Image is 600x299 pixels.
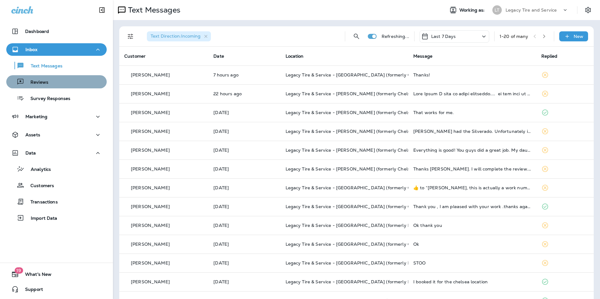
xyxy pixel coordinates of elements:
[213,91,275,96] p: Oct 13, 2025 04:50 PM
[24,96,70,102] p: Survey Responses
[24,167,51,173] p: Analytics
[413,72,531,77] div: Thanks!
[413,204,531,209] div: Thank you , I am pleased with your work .thanks again .
[213,148,275,153] p: Oct 11, 2025 10:22 AM
[286,147,437,153] span: Legacy Tire & Service - [PERSON_NAME] (formerly Chelsea Tire Pros)
[500,34,528,39] div: 1 - 20 of many
[286,72,473,78] span: Legacy Tire & Service - [GEOGRAPHIC_DATA] (formerly Chalkville Auto & Tire Service)
[6,211,107,224] button: Import Data
[213,110,275,115] p: Oct 13, 2025 08:46 AM
[25,150,36,155] p: Data
[147,31,211,41] div: Text Direction:Incoming
[93,4,111,16] button: Collapse Sidebar
[286,166,437,172] span: Legacy Tire & Service - [PERSON_NAME] (formerly Chelsea Tire Pros)
[131,260,170,265] p: [PERSON_NAME]
[286,204,473,209] span: Legacy Tire & Service - [GEOGRAPHIC_DATA] (formerly Chalkville Auto & Tire Service)
[6,43,107,56] button: Inbox
[124,53,146,59] span: Customer
[213,53,224,59] span: Date
[413,185,531,190] div: ​👍​ to “ Lee, this is actually a work number for a program we use for customer communication. My ...
[213,260,275,265] p: Oct 9, 2025 04:06 PM
[213,129,275,134] p: Oct 11, 2025 05:33 PM
[286,279,463,285] span: Legacy Tire & Service - [GEOGRAPHIC_DATA] (formerly Magic City Tire & Service)
[24,63,62,69] p: Text Messages
[286,91,437,97] span: Legacy Tire & Service - [PERSON_NAME] (formerly Chelsea Tire Pros)
[541,53,558,59] span: Replied
[131,223,170,228] p: [PERSON_NAME]
[151,33,201,39] span: Text Direction : Incoming
[124,30,137,43] button: Filters
[131,166,170,171] p: [PERSON_NAME]
[431,34,456,39] p: Last 7 Days
[213,223,275,228] p: Oct 10, 2025 08:59 AM
[6,59,107,72] button: Text Messages
[286,241,473,247] span: Legacy Tire & Service - [GEOGRAPHIC_DATA] (formerly Chalkville Auto & Tire Service)
[6,147,107,159] button: Data
[413,53,432,59] span: Message
[413,279,531,284] div: I booked it for the chelsea location
[6,283,107,296] button: Support
[213,185,275,190] p: Oct 10, 2025 01:02 PM
[19,272,51,279] span: What's New
[6,268,107,281] button: 19What's New
[492,5,502,15] div: LT
[213,279,275,284] p: Oct 9, 2025 01:40 PM
[6,179,107,192] button: Customers
[14,267,23,274] span: 19
[6,129,107,141] button: Assets
[6,92,107,105] button: Survey Responses
[25,47,37,52] p: Inbox
[582,4,594,16] button: Settings
[19,287,43,294] span: Support
[131,279,170,284] p: [PERSON_NAME]
[213,242,275,247] p: Oct 10, 2025 08:44 AM
[413,148,531,153] div: Everything is good! You guys did a great job. My daughter is very pleased with it.
[459,8,486,13] span: Working as:
[131,110,170,115] p: [PERSON_NAME]
[24,216,57,222] p: Import Data
[24,183,54,189] p: Customers
[131,72,170,77] p: [PERSON_NAME]
[286,129,437,134] span: Legacy Tire & Service - [PERSON_NAME] (formerly Chelsea Tire Pros)
[286,185,473,191] span: Legacy Tire & Service - [GEOGRAPHIC_DATA] (formerly Chalkville Auto & Tire Service)
[131,91,170,96] p: [PERSON_NAME]
[131,129,170,134] p: [PERSON_NAME]
[6,25,107,38] button: Dashboard
[286,53,304,59] span: Location
[213,204,275,209] p: Oct 10, 2025 10:27 AM
[6,195,107,208] button: Transactions
[413,242,531,247] div: Ok
[413,110,531,115] div: That works for me.
[350,30,363,43] button: Search Messages
[286,260,463,266] span: Legacy Tire & Service - [GEOGRAPHIC_DATA] (formerly Magic City Tire & Service)
[6,75,107,88] button: Reviews
[131,185,170,190] p: [PERSON_NAME]
[25,29,49,34] p: Dashboard
[24,80,48,86] p: Reviews
[126,5,180,15] p: Text Messages
[413,129,531,134] div: Mike had the Silverado. Unfortunately it was totaled in front of Walgreens in December. Hello 280...
[506,8,557,13] p: Legacy Tire and Service
[131,242,170,247] p: [PERSON_NAME]
[6,110,107,123] button: Marketing
[6,162,107,176] button: Analytics
[131,148,170,153] p: [PERSON_NAME]
[213,166,275,171] p: Oct 10, 2025 10:07 PM
[25,132,40,137] p: Assets
[24,199,58,205] p: Transactions
[382,34,409,39] p: Refreshing...
[413,166,531,171] div: Thanks Zach. I will complete the review. Appreciate you guys taking care of my jeep.
[574,34,583,39] p: New
[25,114,47,119] p: Marketing
[286,223,463,228] span: Legacy Tire & Service - [GEOGRAPHIC_DATA] (formerly Magic City Tire & Service)
[413,260,531,265] div: STOO
[413,223,531,228] div: Ok thank you
[213,72,275,77] p: Oct 14, 2025 08:03 AM
[286,110,437,115] span: Legacy Tire & Service - [PERSON_NAME] (formerly Chelsea Tire Pros)
[413,91,531,96] div: Zach Think I have my facts straights.... if you like it go ahead and put it up on your site Legac...
[131,204,170,209] p: [PERSON_NAME]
